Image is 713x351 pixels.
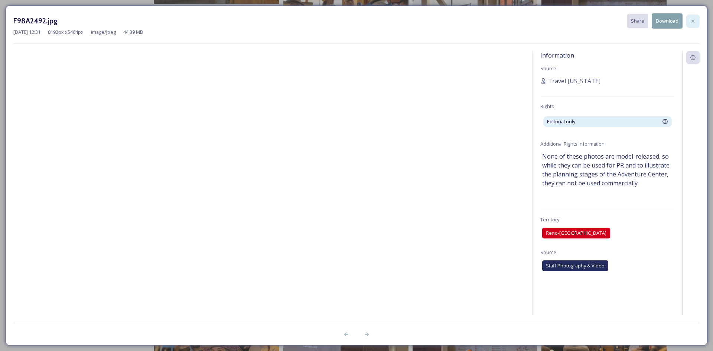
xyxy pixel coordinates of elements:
h3: F98A2492.jpg [13,16,58,26]
span: Territory [540,216,559,223]
span: Travel [US_STATE] [548,77,600,85]
span: None of these photos are model-released, so while they can be used for PR and to illustrate the p... [542,152,673,188]
span: image/jpeg [91,29,116,36]
span: Reno-[GEOGRAPHIC_DATA] [546,230,606,237]
span: Rights [540,103,554,110]
span: [DATE] 12:31 [13,29,40,36]
img: F98A2492.jpg [13,51,525,335]
span: Additional Rights Information [540,140,605,147]
span: 44.39 MB [123,29,143,36]
span: Source [540,65,556,72]
button: Share [627,14,648,28]
span: Editorial only [547,118,575,125]
span: 8192 px x 5464 px [48,29,84,36]
span: Staff Photography & Video [546,262,605,269]
span: Information [540,51,574,59]
button: Download [652,13,683,29]
span: Source [540,249,556,256]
